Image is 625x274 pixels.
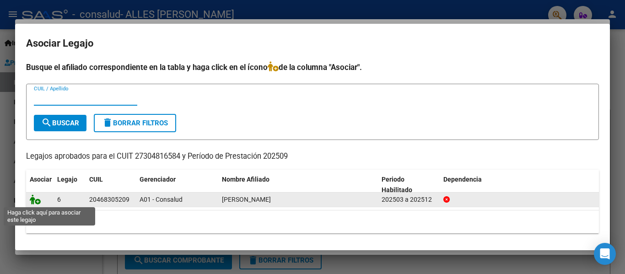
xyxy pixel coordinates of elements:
[57,196,61,203] span: 6
[140,176,176,183] span: Gerenciador
[41,117,52,128] mat-icon: search
[440,170,599,200] datatable-header-cell: Dependencia
[594,243,616,265] div: Open Intercom Messenger
[222,196,271,203] span: GALEANO GONZALO EMANUEL
[218,170,378,200] datatable-header-cell: Nombre Afiliado
[94,114,176,132] button: Borrar Filtros
[54,170,86,200] datatable-header-cell: Legajo
[57,176,77,183] span: Legajo
[86,170,136,200] datatable-header-cell: CUIL
[102,117,113,128] mat-icon: delete
[26,151,599,162] p: Legajos aprobados para el CUIT 27304816584 y Período de Prestación 202509
[89,194,129,205] div: 20468305209
[382,194,436,205] div: 202503 a 202512
[382,176,412,193] span: Periodo Habilitado
[222,176,269,183] span: Nombre Afiliado
[136,170,218,200] datatable-header-cell: Gerenciador
[140,196,183,203] span: A01 - Consalud
[26,35,599,52] h2: Asociar Legajo
[30,176,52,183] span: Asociar
[102,119,168,127] span: Borrar Filtros
[378,170,440,200] datatable-header-cell: Periodo Habilitado
[41,119,79,127] span: Buscar
[89,176,103,183] span: CUIL
[26,61,599,73] h4: Busque el afiliado correspondiente en la tabla y haga click en el ícono de la columna "Asociar".
[443,176,482,183] span: Dependencia
[26,170,54,200] datatable-header-cell: Asociar
[34,115,86,131] button: Buscar
[26,210,599,233] div: 1 registros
